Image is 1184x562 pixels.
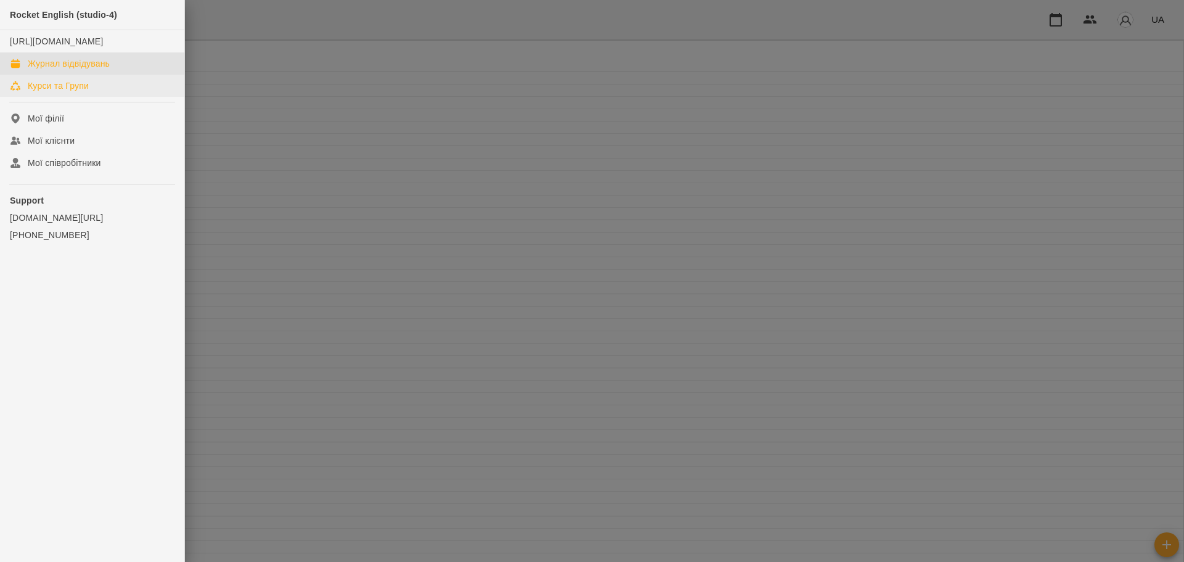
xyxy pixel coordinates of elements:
[28,134,75,147] div: Мої клієнти
[28,80,89,92] div: Курси та Групи
[10,36,103,46] a: [URL][DOMAIN_NAME]
[28,57,110,70] div: Журнал відвідувань
[10,212,175,224] a: [DOMAIN_NAME][URL]
[28,157,101,169] div: Мої співробітники
[10,10,117,20] span: Rocket English (studio-4)
[28,112,64,125] div: Мої філії
[10,194,175,207] p: Support
[10,229,175,241] a: [PHONE_NUMBER]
